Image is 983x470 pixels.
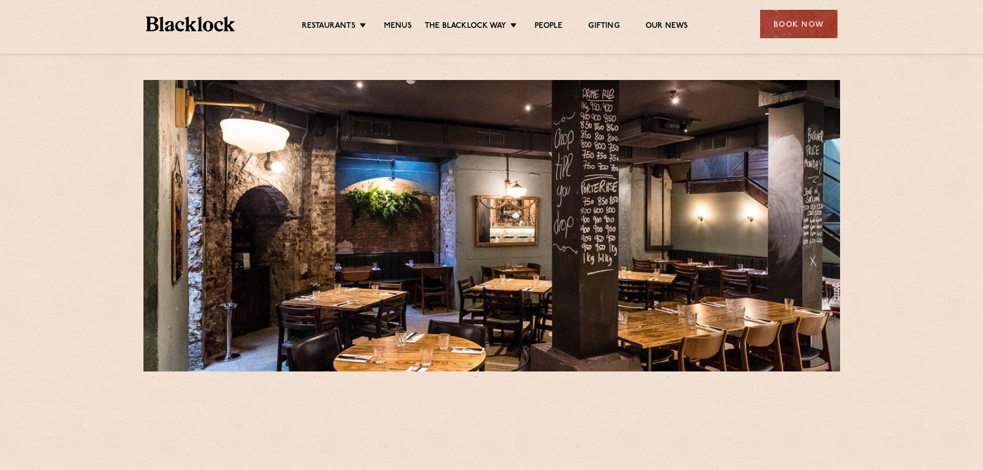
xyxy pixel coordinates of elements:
[146,17,235,31] img: BL_Textured_Logo-footer-cropped.svg
[646,21,688,33] a: Our News
[384,21,412,33] a: Menus
[425,21,506,33] a: The Blacklock Way
[760,10,837,38] div: Book Now
[588,21,619,33] a: Gifting
[302,21,356,33] a: Restaurants
[535,21,562,33] a: People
